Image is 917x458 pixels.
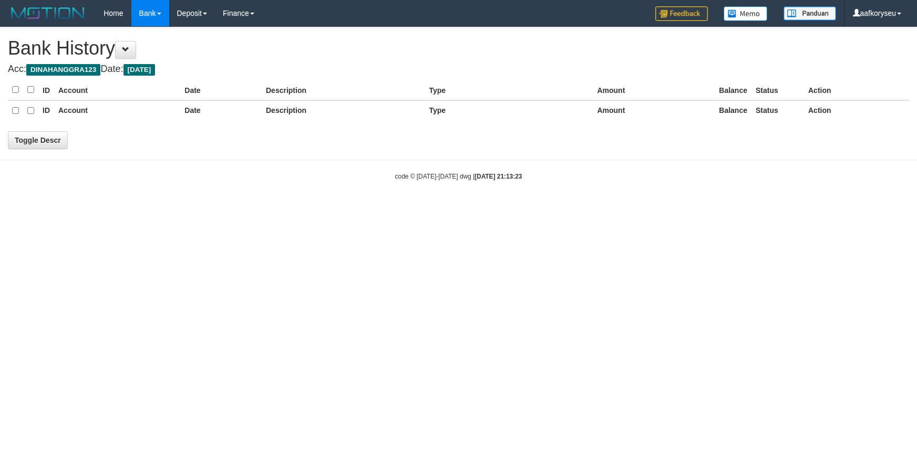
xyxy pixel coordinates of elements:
[784,6,836,20] img: panduan.png
[38,100,54,121] th: ID
[8,38,909,59] h1: Bank History
[262,100,425,121] th: Description
[123,64,156,76] span: [DATE]
[395,173,522,180] small: code © [DATE]-[DATE] dwg |
[180,80,262,100] th: Date
[508,100,629,121] th: Amount
[508,80,629,100] th: Amount
[425,100,508,121] th: Type
[655,6,708,21] img: Feedback.jpg
[54,100,180,121] th: Account
[54,80,180,100] th: Account
[629,100,751,121] th: Balance
[629,80,751,100] th: Balance
[8,5,88,21] img: MOTION_logo.png
[262,80,425,100] th: Description
[724,6,768,21] img: Button%20Memo.svg
[38,80,54,100] th: ID
[751,80,804,100] th: Status
[8,64,909,75] h4: Acc: Date:
[180,100,262,121] th: Date
[751,100,804,121] th: Status
[8,131,68,149] a: Toggle Descr
[26,64,100,76] span: DINAHANGGRA123
[425,80,508,100] th: Type
[804,80,909,100] th: Action
[804,100,909,121] th: Action
[475,173,522,180] strong: [DATE] 21:13:23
